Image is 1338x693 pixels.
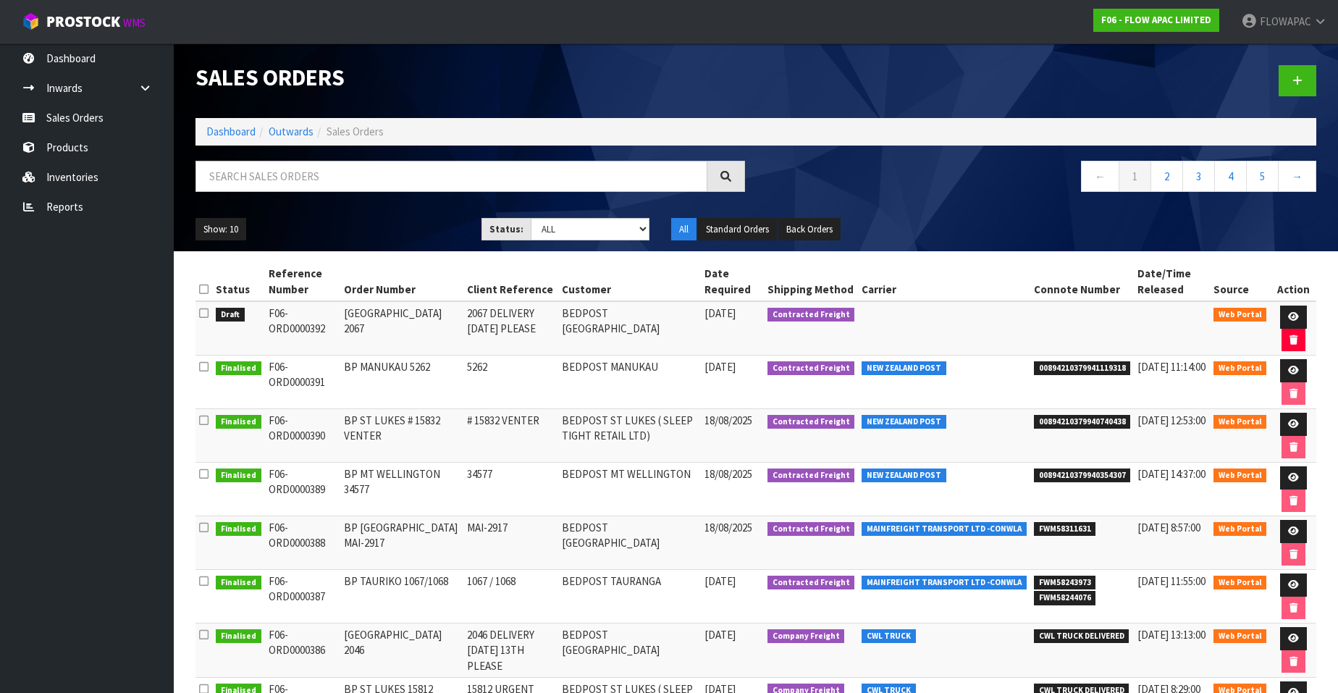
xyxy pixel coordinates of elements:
span: [DATE] [704,628,736,642]
th: Carrier [858,262,1030,301]
th: Client Reference [463,262,558,301]
td: BP [GEOGRAPHIC_DATA] MAI-2917 [340,516,463,570]
button: Standard Orders [698,218,777,241]
strong: Status: [489,223,523,235]
span: FWM58311631 [1034,522,1096,537]
a: 5 [1246,161,1279,192]
span: Finalised [216,469,261,483]
span: [DATE] [704,574,736,588]
span: MAINFREIGHT TRANSPORT LTD -CONWLA [862,576,1027,590]
td: BEDPOST TAURANGA [558,570,701,623]
span: FWM58244076 [1034,591,1096,605]
td: BEDPOST [GEOGRAPHIC_DATA] [558,623,701,678]
td: F06-ORD0000388 [265,516,341,570]
img: cube-alt.png [22,12,40,30]
td: BP MT WELLINGTON 34577 [340,463,463,516]
td: F06-ORD0000387 [265,570,341,623]
span: Web Portal [1213,415,1267,429]
span: Draft [216,308,245,322]
a: ← [1081,161,1119,192]
h1: Sales Orders [195,65,745,91]
span: [DATE] [704,306,736,320]
nav: Page navigation [767,161,1316,196]
a: 2 [1150,161,1183,192]
th: Reference Number [265,262,341,301]
span: Contracted Freight [767,415,855,429]
td: BP ST LUKES # 15832 VENTER [340,409,463,463]
td: F06-ORD0000386 [265,623,341,678]
td: 34577 [463,463,558,516]
span: Contracted Freight [767,522,855,537]
th: Source [1210,262,1271,301]
span: 18/08/2025 [704,467,752,481]
span: [DATE] 11:14:00 [1137,360,1206,374]
a: Outwards [269,125,314,138]
span: CWL TRUCK DELIVERED [1034,629,1129,644]
span: NEW ZEALAND POST [862,469,946,483]
span: 00894210379940740438 [1034,415,1131,429]
small: WMS [123,16,146,30]
input: Search sales orders [195,161,707,192]
span: [DATE] 12:53:00 [1137,413,1206,427]
span: FLOWAPAC [1260,14,1311,28]
th: Date Required [701,262,764,301]
span: Web Portal [1213,469,1267,483]
th: Customer [558,262,701,301]
span: 18/08/2025 [704,413,752,427]
td: BP TAURIKO 1067/1068 [340,570,463,623]
span: Finalised [216,415,261,429]
td: # 15832 VENTER [463,409,558,463]
span: Contracted Freight [767,576,855,590]
span: Web Portal [1213,629,1267,644]
td: BP MANUKAU 5262 [340,356,463,409]
th: Date/Time Released [1134,262,1210,301]
td: F06-ORD0000390 [265,409,341,463]
span: Finalised [216,629,261,644]
td: BEDPOST [GEOGRAPHIC_DATA] [558,516,701,570]
span: [DATE] 14:37:00 [1137,467,1206,481]
span: 18/08/2025 [704,521,752,534]
span: [DATE] [704,360,736,374]
th: Shipping Method [764,262,859,301]
span: NEW ZEALAND POST [862,415,946,429]
span: Finalised [216,361,261,376]
td: MAI-2917 [463,516,558,570]
span: NEW ZEALAND POST [862,361,946,376]
td: 2046 DELIVERY [DATE] 13TH PLEASE [463,623,558,678]
a: Dashboard [206,125,256,138]
span: Finalised [216,576,261,590]
td: 2067 DELIVERY [DATE] PLEASE [463,301,558,356]
td: [GEOGRAPHIC_DATA] 2046 [340,623,463,678]
span: Contracted Freight [767,361,855,376]
td: 1067 / 1068 [463,570,558,623]
td: F06-ORD0000391 [265,356,341,409]
span: Finalised [216,522,261,537]
span: MAINFREIGHT TRANSPORT LTD -CONWLA [862,522,1027,537]
span: 00894210379940354307 [1034,469,1131,483]
a: → [1278,161,1316,192]
th: Order Number [340,262,463,301]
td: 5262 [463,356,558,409]
span: Contracted Freight [767,469,855,483]
td: BEDPOST ST LUKES ( SLEEP TIGHT RETAIL LTD) [558,409,701,463]
th: Connote Number [1030,262,1135,301]
strong: F06 - FLOW APAC LIMITED [1101,14,1211,26]
td: BEDPOST [GEOGRAPHIC_DATA] [558,301,701,356]
button: All [671,218,697,241]
td: [GEOGRAPHIC_DATA] 2067 [340,301,463,356]
a: 1 [1119,161,1151,192]
button: Show: 10 [195,218,246,241]
td: F06-ORD0000389 [265,463,341,516]
button: Back Orders [778,218,841,241]
span: [DATE] 13:13:00 [1137,628,1206,642]
span: Sales Orders [327,125,384,138]
span: Web Portal [1213,361,1267,376]
span: [DATE] 11:55:00 [1137,574,1206,588]
span: CWL TRUCK [862,629,916,644]
span: Company Freight [767,629,845,644]
td: F06-ORD0000392 [265,301,341,356]
span: [DATE] 8:57:00 [1137,521,1200,534]
span: Contracted Freight [767,308,855,322]
span: ProStock [46,12,120,31]
span: Web Portal [1213,308,1267,322]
